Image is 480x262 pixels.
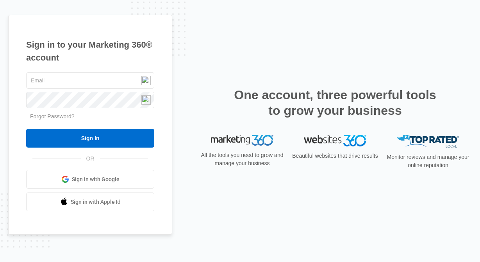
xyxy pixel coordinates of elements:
[141,76,151,85] img: npw-badge-icon-locked.svg
[304,135,366,146] img: Websites 360
[291,152,379,160] p: Beautiful websites that drive results
[30,113,75,119] a: Forgot Password?
[232,87,439,118] h2: One account, three powerful tools to grow your business
[211,135,273,146] img: Marketing 360
[26,129,154,148] input: Sign In
[26,72,154,89] input: Email
[71,198,121,206] span: Sign in with Apple Id
[26,192,154,211] a: Sign in with Apple Id
[384,153,472,169] p: Monitor reviews and manage your online reputation
[72,175,120,184] span: Sign in with Google
[26,170,154,189] a: Sign in with Google
[397,135,459,148] img: Top Rated Local
[81,155,100,163] span: OR
[26,38,154,64] h1: Sign in to your Marketing 360® account
[141,95,151,105] img: npw-badge-icon-locked.svg
[198,151,286,168] p: All the tools you need to grow and manage your business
